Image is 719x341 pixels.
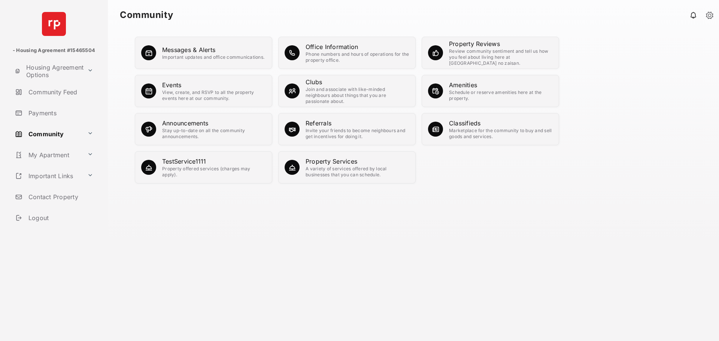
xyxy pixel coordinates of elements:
div: Referrals [306,119,409,128]
a: AmenitiesSchedule or reserve amenities here at the property. [449,80,553,101]
a: Housing Agreement Options [12,62,84,80]
a: TestService1111Property offered services (charges may apply). [162,157,266,178]
div: Amenities [449,80,553,89]
div: Review community sentiment and tell us how you feel about living here at [GEOGRAPHIC_DATA] no zai... [449,48,553,66]
a: EventsView, create, and RSVP to all the property events here at our community. [162,80,266,101]
div: Property Reviews [449,39,553,48]
a: Payments [12,104,108,122]
a: Property ReviewsReview community sentiment and tell us how you feel about living here at [GEOGRAP... [449,39,553,66]
div: Announcements [162,119,266,128]
div: Events [162,80,266,89]
a: Office InformationPhone numbers and hours of operations for the property office. [306,42,409,63]
a: Logout [12,209,108,227]
div: View, create, and RSVP to all the property events here at our community. [162,89,266,101]
a: Messages & AlertsImportant updates and office communications. [162,45,264,60]
strong: Community [120,10,173,19]
a: Property ServicesA variety of services offered by local businesses that you can schedule. [306,157,409,178]
div: Marketplace for the community to buy and sell goods and services. [449,128,553,140]
a: Community [12,125,84,143]
a: ClubsJoin and associate with like-minded neighbours about things that you are passionate about. [306,77,409,104]
a: AnnouncementsStay up-to-date on all the community announcements. [162,119,266,140]
a: ReferralsInvite your friends to become neighbours and get incentives for doing it. [306,119,409,140]
div: A variety of services offered by local businesses that you can schedule. [306,166,409,178]
div: Join and associate with like-minded neighbours about things that you are passionate about. [306,86,409,104]
div: Clubs [306,77,409,86]
div: TestService1111 [162,157,266,166]
a: Community Feed [12,83,108,101]
a: Contact Property [12,188,108,206]
div: Important updates and office communications. [162,54,264,60]
div: Invite your friends to become neighbours and get incentives for doing it. [306,128,409,140]
div: Stay up-to-date on all the community announcements. [162,128,266,140]
a: Important Links [12,167,84,185]
div: Phone numbers and hours of operations for the property office. [306,51,409,63]
div: Messages & Alerts [162,45,264,54]
div: Classifieds [449,119,553,128]
img: svg+xml;base64,PHN2ZyB4bWxucz0iaHR0cDovL3d3dy53My5vcmcvMjAwMC9zdmciIHdpZHRoPSI2NCIgaGVpZ2h0PSI2NC... [42,12,66,36]
p: - Housing Agreement #15465504 [13,47,95,54]
div: Property Services [306,157,409,166]
div: Property offered services (charges may apply). [162,166,266,178]
div: Schedule or reserve amenities here at the property. [449,89,553,101]
div: Office Information [306,42,409,51]
a: My Apartment [12,146,84,164]
a: ClassifiedsMarketplace for the community to buy and sell goods and services. [449,119,553,140]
